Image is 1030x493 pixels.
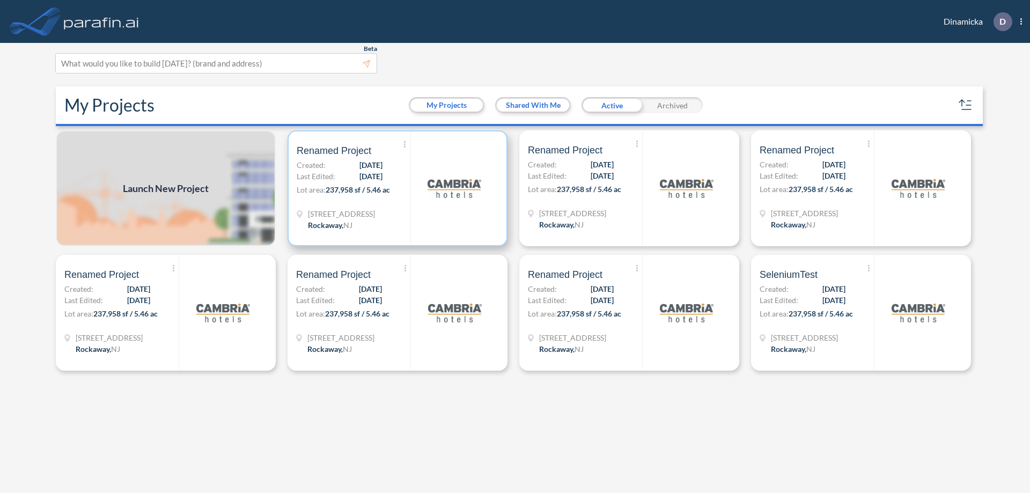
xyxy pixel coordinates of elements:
[56,130,276,246] a: Launch New Project
[771,208,838,219] span: 321 Mt Hope Ave
[539,332,606,343] span: 321 Mt Hope Ave
[771,220,806,229] span: Rockaway ,
[539,344,575,354] span: Rockaway ,
[326,185,390,194] span: 237,958 sf / 5.46 ac
[822,170,845,181] span: [DATE]
[123,181,209,196] span: Launch New Project
[296,283,325,295] span: Created:
[528,144,602,157] span: Renamed Project
[806,220,815,229] span: NJ
[660,286,713,340] img: logo
[557,185,621,194] span: 237,958 sf / 5.46 ac
[591,283,614,295] span: [DATE]
[771,343,815,355] div: Rockaway, NJ
[64,283,93,295] span: Created:
[575,220,584,229] span: NJ
[822,295,845,306] span: [DATE]
[359,295,382,306] span: [DATE]
[760,283,789,295] span: Created:
[307,344,343,354] span: Rockaway ,
[364,45,377,53] span: Beta
[642,97,703,113] div: Archived
[591,159,614,170] span: [DATE]
[760,295,798,306] span: Last Edited:
[771,344,806,354] span: Rockaway ,
[64,309,93,318] span: Lot area:
[127,295,150,306] span: [DATE]
[56,130,276,246] img: add
[308,220,343,230] span: Rockaway ,
[428,161,481,215] img: logo
[93,309,158,318] span: 237,958 sf / 5.46 ac
[928,12,1022,31] div: Dinamicka
[957,97,974,114] button: sort
[528,309,557,318] span: Lot area:
[822,283,845,295] span: [DATE]
[64,268,139,281] span: Renamed Project
[359,283,382,295] span: [DATE]
[591,295,614,306] span: [DATE]
[343,344,352,354] span: NJ
[359,159,382,171] span: [DATE]
[428,286,482,340] img: logo
[296,309,325,318] span: Lot area:
[76,343,120,355] div: Rockaway, NJ
[892,161,945,215] img: logo
[582,97,642,113] div: Active
[307,343,352,355] div: Rockaway, NJ
[806,344,815,354] span: NJ
[296,295,335,306] span: Last Edited:
[760,185,789,194] span: Lot area:
[297,171,335,182] span: Last Edited:
[528,185,557,194] span: Lot area:
[760,144,834,157] span: Renamed Project
[297,185,326,194] span: Lot area:
[410,99,483,112] button: My Projects
[539,208,606,219] span: 321 Mt Hope Ave
[127,283,150,295] span: [DATE]
[789,185,853,194] span: 237,958 sf / 5.46 ac
[789,309,853,318] span: 237,958 sf / 5.46 ac
[892,286,945,340] img: logo
[528,295,566,306] span: Last Edited:
[528,159,557,170] span: Created:
[539,219,584,230] div: Rockaway, NJ
[64,95,154,115] h2: My Projects
[575,344,584,354] span: NJ
[64,295,103,306] span: Last Edited:
[760,309,789,318] span: Lot area:
[591,170,614,181] span: [DATE]
[771,219,815,230] div: Rockaway, NJ
[822,159,845,170] span: [DATE]
[528,170,566,181] span: Last Edited:
[308,208,375,219] span: 321 Mt Hope Ave
[111,344,120,354] span: NJ
[771,332,838,343] span: 321 Mt Hope Ave
[557,309,621,318] span: 237,958 sf / 5.46 ac
[760,268,818,281] span: SeleniumTest
[497,99,569,112] button: Shared With Me
[760,170,798,181] span: Last Edited:
[62,11,141,32] img: logo
[297,144,371,157] span: Renamed Project
[76,332,143,343] span: 321 Mt Hope Ave
[76,344,111,354] span: Rockaway ,
[539,220,575,229] span: Rockaway ,
[307,332,374,343] span: 321 Mt Hope Ave
[528,283,557,295] span: Created:
[539,343,584,355] div: Rockaway, NJ
[196,286,250,340] img: logo
[325,309,389,318] span: 237,958 sf / 5.46 ac
[308,219,352,231] div: Rockaway, NJ
[660,161,713,215] img: logo
[528,268,602,281] span: Renamed Project
[297,159,326,171] span: Created:
[760,159,789,170] span: Created:
[343,220,352,230] span: NJ
[999,17,1006,26] p: D
[359,171,382,182] span: [DATE]
[296,268,371,281] span: Renamed Project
